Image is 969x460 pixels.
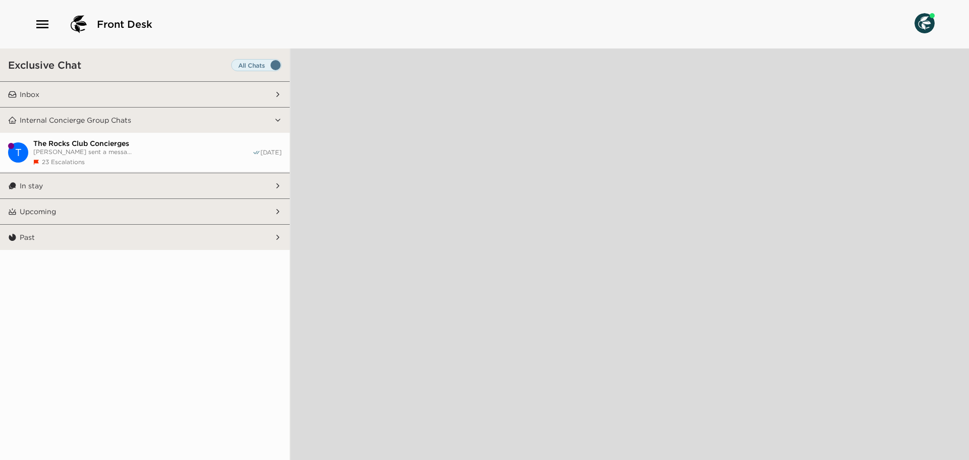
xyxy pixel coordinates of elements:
[17,173,274,198] button: In stay
[67,12,91,36] img: logo
[33,139,252,148] span: The Rocks Club Concierges
[17,108,274,133] button: Internal Concierge Group Chats
[20,181,43,190] p: In stay
[260,148,282,157] span: [DATE]
[914,13,935,33] img: User
[42,158,85,166] span: 23 Escalations
[20,116,131,125] p: Internal Concierge Group Chats
[97,17,152,31] span: Front Desk
[20,233,35,242] p: Past
[33,148,252,156] span: [PERSON_NAME] sent a messa...
[17,82,274,107] button: Inbox
[20,207,56,216] p: Upcoming
[20,90,39,99] p: Inbox
[8,142,28,163] div: The Rocks Club
[8,59,81,71] h3: Exclusive Chat
[17,199,274,224] button: Upcoming
[17,225,274,250] button: Past
[231,59,282,71] label: Set all destinations
[8,142,28,163] div: T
